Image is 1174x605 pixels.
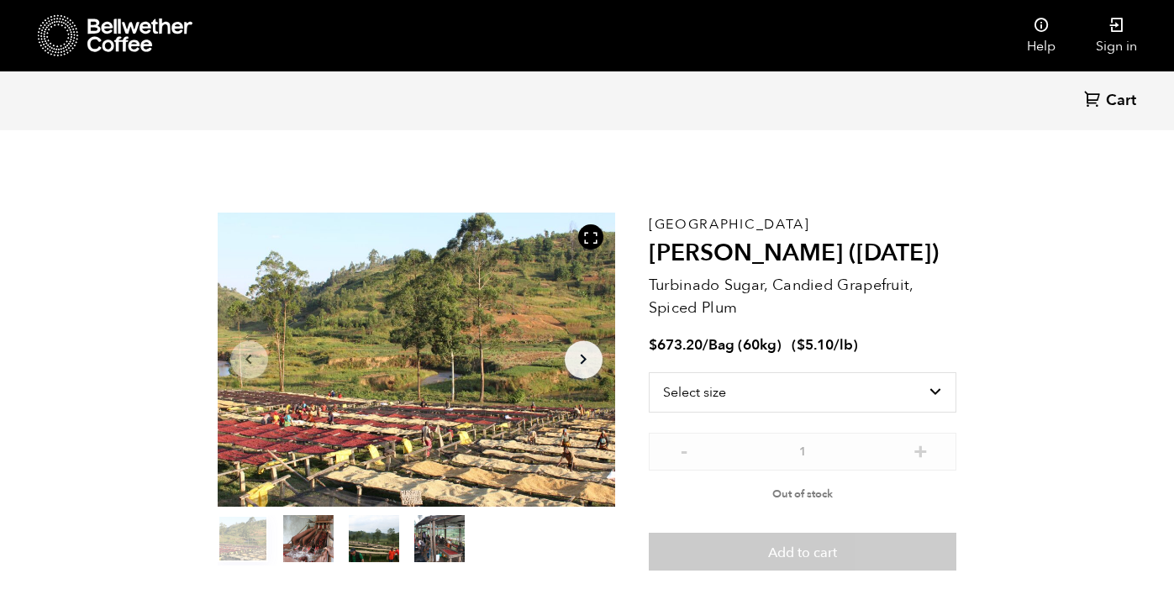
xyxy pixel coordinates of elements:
[649,335,703,355] bdi: 673.20
[1106,91,1136,111] span: Cart
[708,335,782,355] span: Bag (60kg)
[649,335,657,355] span: $
[649,533,957,571] button: Add to cart
[703,335,708,355] span: /
[792,335,858,355] span: ( )
[797,335,834,355] bdi: 5.10
[674,441,695,458] button: -
[649,274,957,319] p: Turbinado Sugar, Candied Grapefruit, Spiced Plum
[1084,90,1140,113] a: Cart
[772,487,833,502] span: Out of stock
[797,335,805,355] span: $
[834,335,853,355] span: /lb
[649,239,957,268] h2: [PERSON_NAME] ([DATE])
[910,441,931,458] button: +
